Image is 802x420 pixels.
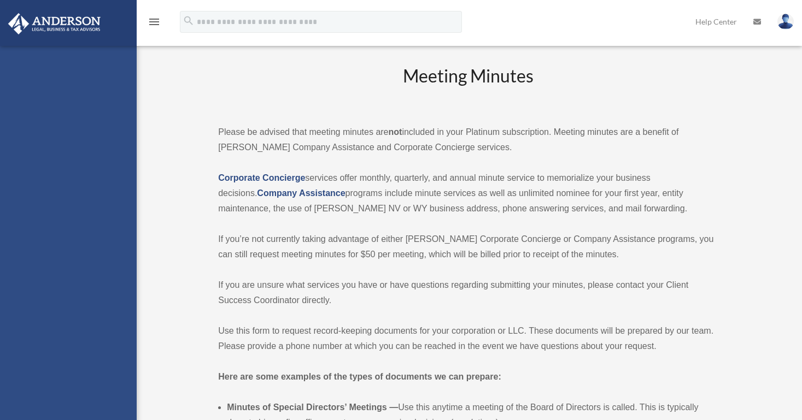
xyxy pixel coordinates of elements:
[218,372,501,381] strong: Here are some examples of the types of documents we can prepare:
[218,64,718,109] h2: Meeting Minutes
[148,15,161,28] i: menu
[218,323,718,354] p: Use this form to request record-keeping documents for your corporation or LLC. These documents wi...
[148,19,161,28] a: menu
[218,173,305,182] a: Corporate Concierge
[218,170,718,216] p: services offer monthly, quarterly, and annual minute service to memorialize your business decisio...
[389,127,402,137] strong: not
[218,232,718,262] p: If you’re not currently taking advantage of either [PERSON_NAME] Corporate Concierge or Company A...
[218,277,718,308] p: If you are unsure what services you have or have questions regarding submitting your minutes, ple...
[5,13,104,34] img: Anderson Advisors Platinum Portal
[183,15,195,27] i: search
[227,403,398,412] b: Minutes of Special Directors’ Meetings —
[257,188,345,198] a: Company Assistance
[218,125,718,155] p: Please be advised that meeting minutes are included in your Platinum subscription. Meeting minute...
[777,14,794,29] img: User Pic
